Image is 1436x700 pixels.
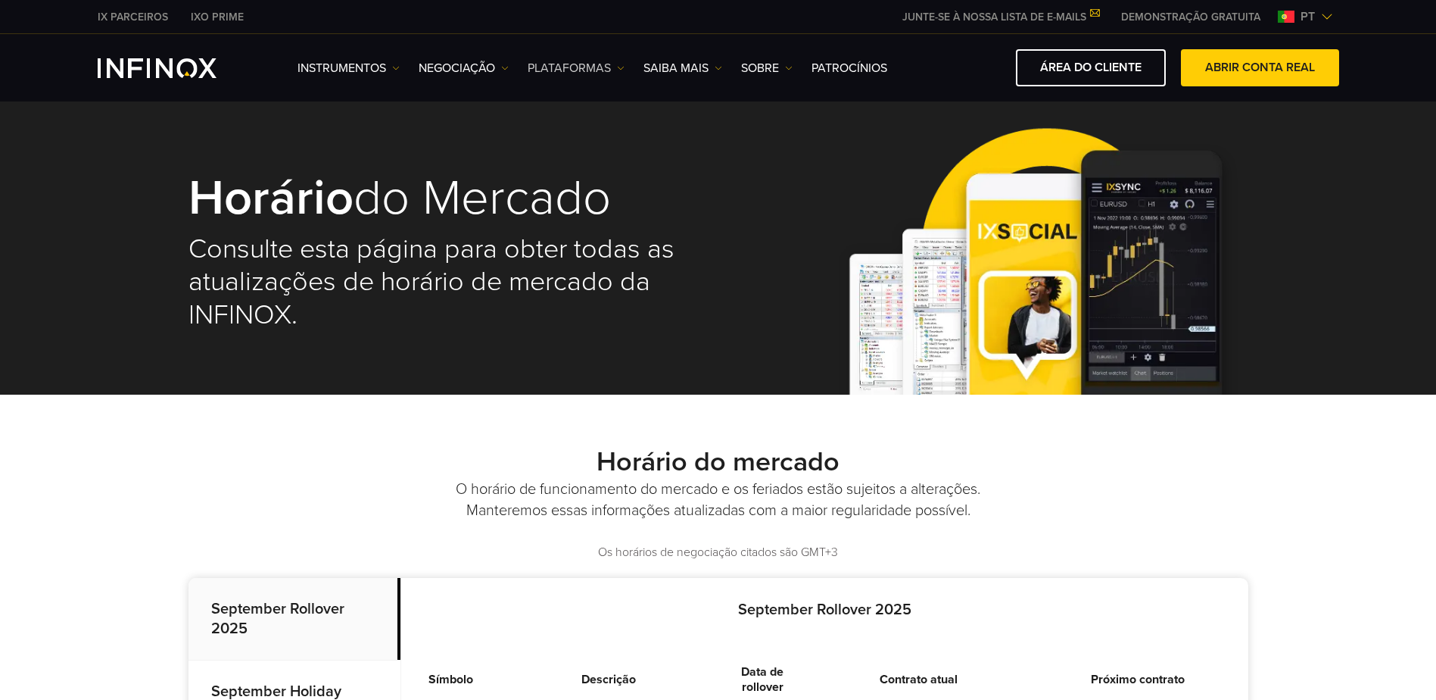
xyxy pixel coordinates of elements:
[1294,8,1321,26] span: pt
[738,601,911,619] strong: September Rollover 2025
[597,445,839,478] strong: Horário do mercado
[528,59,625,77] a: PLATAFORMAS
[98,58,252,78] a: INFINOX Logo
[188,233,697,333] h2: Consulte esta página para obter todas as atualizações de horário de mercado da INFINOX.
[811,59,887,77] a: Patrocínios
[188,173,697,224] h1: do mercado
[1016,49,1166,86] a: ÁREA DO CLIENTE
[643,59,722,77] a: Saiba mais
[741,59,793,77] a: SOBRE
[211,600,344,638] strong: September Rollover 2025
[188,544,1248,561] p: Os horários de negociação citados são GMT+3
[891,11,1110,23] a: JUNTE-SE À NOSSA LISTA DE E-MAILS
[419,479,1017,521] p: O horário de funcionamento do mercado e os feriados estão sujeitos a alterações. Manteremos essas...
[297,59,400,77] a: Instrumentos
[1181,49,1339,86] a: ABRIR CONTA REAL
[419,59,509,77] a: NEGOCIAÇÃO
[179,9,255,25] a: INFINOX
[188,168,354,228] strong: Horário
[86,9,179,25] a: INFINOX
[1110,9,1272,25] a: INFINOX MENU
